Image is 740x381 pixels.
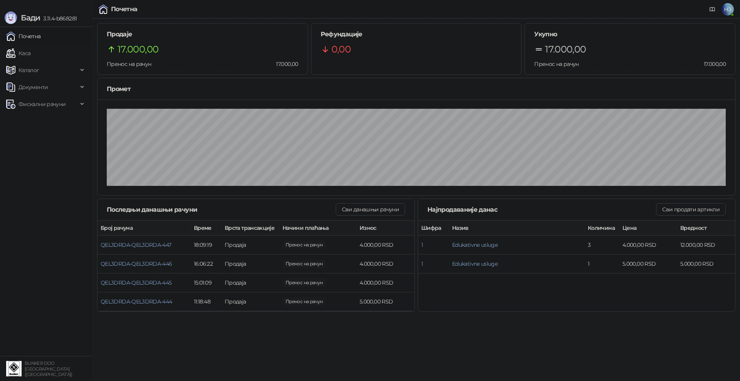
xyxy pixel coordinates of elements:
th: Број рачуна [98,221,191,236]
button: 1 [421,241,423,248]
th: Врста трансакције [222,221,279,236]
td: 1 [585,255,619,273]
span: 4.000,00 [283,278,326,287]
button: Сви данашњи рачуни [336,203,405,216]
td: 15:01:09 [191,273,222,292]
span: Пренос на рачун [534,61,579,67]
h5: Укупно [534,30,726,39]
span: Бади [21,13,40,22]
td: 5.000,00 RSD [619,255,677,273]
div: Најпродаваније данас [427,205,656,214]
td: Продаја [222,273,279,292]
span: 0,00 [331,42,351,57]
button: Edukativne usluge [452,260,498,267]
span: 4.000,00 [283,241,326,249]
span: 4.000,00 [283,260,326,268]
span: Пренос на рачун [107,61,151,67]
button: QEL3DRDA-QEL3DRDA-446 [101,260,172,267]
img: Logo [5,12,17,24]
button: QEL3DRDA-QEL3DRDA-445 [101,279,172,286]
td: 4.000,00 RSD [619,236,677,255]
td: 3 [585,236,619,255]
td: Продаја [222,236,279,255]
td: 4.000,00 RSD [357,236,414,255]
span: НЗ [721,3,734,15]
button: QEL3DRDA-QEL3DRDA-447 [101,241,172,248]
button: QEL3DRDA-QEL3DRDA-444 [101,298,172,305]
th: Вредност [677,221,735,236]
th: Износ [357,221,414,236]
span: 5.000,00 [283,297,326,306]
button: 1 [421,260,423,267]
span: 17.000,00 [118,42,158,57]
h5: Продаје [107,30,298,39]
img: 64x64-companyLogo-d200c298-da26-4023-afd4-f376f589afb5.jpeg [6,361,22,376]
td: 5.000,00 RSD [677,255,735,273]
th: Шифра [418,221,449,236]
span: Каталог [18,62,39,78]
button: Edukativne usluge [452,241,498,248]
th: Назив [449,221,585,236]
td: 16:06:22 [191,255,222,273]
th: Време [191,221,222,236]
span: 17.000,00 [545,42,586,57]
span: 3.11.4-b868281 [40,15,77,22]
td: Продаја [222,255,279,273]
a: Почетна [6,29,41,44]
div: Промет [107,84,726,94]
td: Продаја [222,292,279,311]
div: Почетна [111,6,138,12]
td: 11:18:48 [191,292,222,311]
small: BUNKER DOO [GEOGRAPHIC_DATA] ([GEOGRAPHIC_DATA]) [25,361,72,377]
td: 4.000,00 RSD [357,255,414,273]
th: Количина [585,221,619,236]
a: Каса [6,46,30,61]
th: Начини плаћања [279,221,357,236]
span: Фискални рачуни [18,96,66,112]
button: Сви продати артикли [656,203,726,216]
td: 12.000,00 RSD [677,236,735,255]
span: Документи [18,79,48,95]
span: 17.000,00 [698,60,726,68]
div: Последњи данашњи рачуни [107,205,336,214]
td: 4.000,00 RSD [357,273,414,292]
th: Цена [619,221,677,236]
td: 5.000,00 RSD [357,292,414,311]
span: 17.000,00 [271,60,298,68]
a: Документација [706,3,718,15]
h5: Рефундације [321,30,512,39]
td: 18:09:19 [191,236,222,255]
